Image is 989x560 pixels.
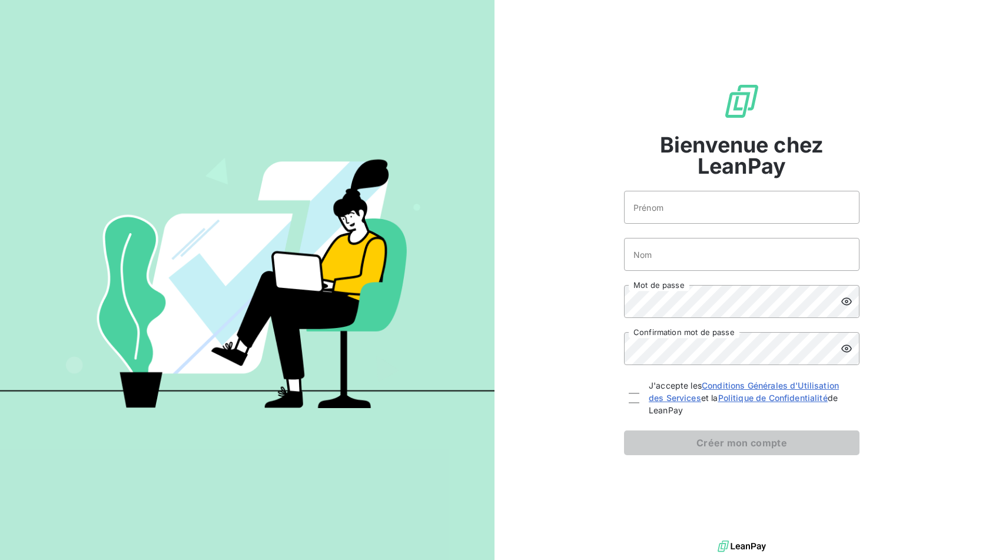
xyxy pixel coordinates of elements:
span: J'accepte les et la de LeanPay [649,379,855,416]
a: Politique de Confidentialité [718,393,828,403]
img: logo [718,538,766,555]
a: Conditions Générales d'Utilisation des Services [649,380,839,403]
img: logo sigle [723,82,761,120]
button: Créer mon compte [624,430,859,455]
input: placeholder [624,238,859,271]
input: placeholder [624,191,859,224]
span: Bienvenue chez LeanPay [624,134,859,177]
